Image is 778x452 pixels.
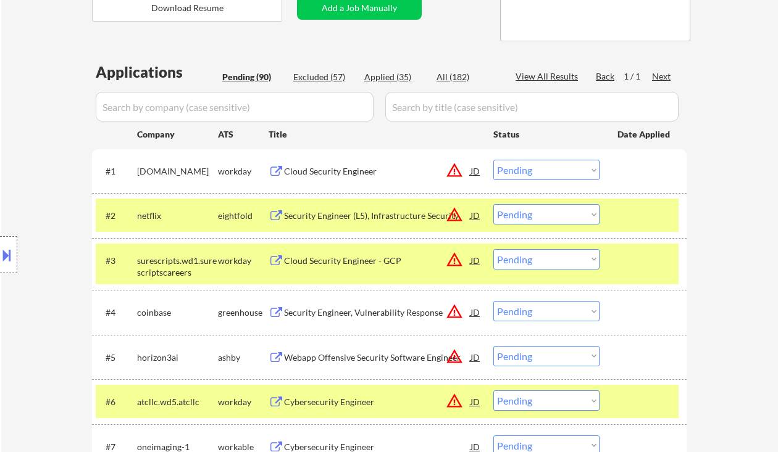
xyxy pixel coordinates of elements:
div: workday [218,255,269,267]
div: Pending (90) [222,71,284,83]
div: Cloud Security Engineer - GCP [284,255,471,267]
div: workday [218,396,269,408]
div: Date Applied [617,128,672,141]
input: Search by title (case sensitive) [385,92,679,121]
button: warning_amber [446,206,463,223]
div: JD [469,204,482,226]
div: ATS [218,128,269,141]
div: JD [469,160,482,182]
div: JD [469,301,482,323]
button: warning_amber [446,303,463,320]
div: ashby [218,351,269,364]
button: warning_amber [446,251,463,268]
div: eightfold [218,210,269,222]
div: Back [596,70,616,83]
div: Security Engineer (L5), Infrastructure Security [284,210,471,222]
button: warning_amber [446,348,463,365]
div: 1 / 1 [624,70,652,83]
div: Applied (35) [364,71,426,83]
div: All (182) [437,71,498,83]
div: workday [218,165,269,178]
div: JD [469,346,482,368]
div: JD [469,390,482,413]
div: Excluded (57) [293,71,355,83]
div: Security Engineer, Vulnerability Response [284,306,471,319]
input: Search by company (case sensitive) [96,92,374,121]
div: greenhouse [218,306,269,319]
div: Cybersecurity Engineer [284,396,471,408]
div: JD [469,249,482,271]
div: View All Results [516,70,582,83]
div: Title [269,128,482,141]
div: Status [493,123,600,145]
button: warning_amber [446,162,463,179]
div: Applications [96,65,218,80]
div: Cloud Security Engineer [284,165,471,178]
button: warning_amber [446,392,463,409]
div: Next [652,70,672,83]
div: Webapp Offensive Security Software Engineer [284,351,471,364]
